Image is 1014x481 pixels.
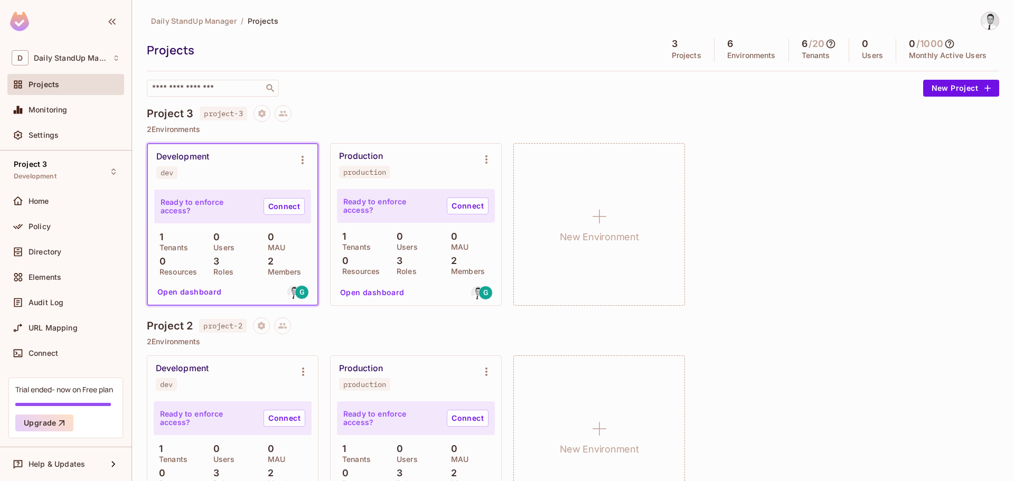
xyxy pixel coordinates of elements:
span: Directory [29,248,61,256]
span: G [483,289,489,296]
p: 1 [337,444,346,454]
p: MAU [262,243,285,252]
p: Tenants [154,455,187,464]
h4: Project 3 [147,107,193,120]
p: Environments [727,51,776,60]
p: MAU [446,455,468,464]
span: Elements [29,273,61,281]
p: Ready to enforce access? [161,198,255,215]
div: dev [160,380,173,389]
p: Roles [391,267,417,276]
p: 0 [208,444,220,454]
span: Development [14,172,57,181]
span: Monitoring [29,106,68,114]
p: 1 [154,232,163,242]
span: Projects [29,80,59,89]
a: Connect [264,410,305,427]
a: Connect [447,410,489,427]
h5: / 20 [809,39,824,49]
span: D [12,50,29,65]
p: 3 [391,468,402,478]
p: 2 Environments [147,125,999,134]
button: Upgrade [15,414,73,431]
p: Ready to enforce access? [343,197,438,214]
p: 3 [391,256,402,266]
a: Connect [264,198,305,215]
p: 0 [154,256,166,267]
span: Daily StandUp Manager [151,16,237,26]
span: Workspace: Daily StandUp Manager [34,54,107,62]
p: Users [208,243,234,252]
p: Tenants [337,243,371,251]
p: Projects [672,51,701,60]
p: Ready to enforce access? [343,410,438,427]
div: production [343,380,386,389]
h1: New Environment [560,441,639,457]
img: gjovanovic.st@gmail.com [471,286,484,299]
p: 2 [262,256,274,267]
p: Users [391,243,418,251]
button: Environment settings [476,361,497,382]
span: G [299,288,305,296]
p: 0 [446,231,457,242]
span: Audit Log [29,298,63,307]
button: Open dashboard [336,284,409,301]
p: MAU [446,243,468,251]
h5: 6 [727,39,733,49]
p: 0 [154,468,165,478]
span: Home [29,197,49,205]
h5: 6 [802,39,808,49]
span: Project settings [253,323,270,333]
p: MAU [262,455,285,464]
span: Projects [248,16,278,26]
h4: Project 2 [147,319,193,332]
p: 2 [446,468,457,478]
p: 2 [446,256,457,266]
p: Tenants [154,243,188,252]
h5: 0 [909,39,915,49]
p: 2 [262,468,274,478]
p: Ready to enforce access? [160,410,255,427]
span: project-2 [199,319,246,333]
span: Project 3 [14,160,47,168]
div: Production [339,151,383,162]
p: Users [208,455,234,464]
div: Development [156,363,209,374]
p: 0 [208,232,220,242]
span: Connect [29,349,58,357]
h1: New Environment [560,229,639,245]
img: Goran Jovanovic [981,12,999,30]
p: Resources [337,267,380,276]
p: Members [262,268,302,276]
div: production [343,168,386,176]
p: 0 [391,231,403,242]
span: Policy [29,222,51,231]
p: 0 [391,444,403,454]
span: URL Mapping [29,324,78,332]
p: Monthly Active Users [909,51,987,60]
p: Resources [154,268,197,276]
div: Projects [147,42,654,58]
h5: 3 [672,39,678,49]
p: Members [446,267,485,276]
p: 1 [154,444,163,454]
p: 0 [262,232,274,242]
div: Trial ended- now on Free plan [15,384,113,394]
span: Project settings [253,110,270,120]
h5: 0 [862,39,868,49]
p: Tenants [337,455,371,464]
p: 2 Environments [147,337,999,346]
h5: / 1000 [916,39,943,49]
p: 3 [208,256,219,267]
p: Tenants [802,51,830,60]
p: 0 [337,256,349,266]
p: Users [391,455,418,464]
p: 0 [262,444,274,454]
p: Roles [208,268,233,276]
div: Production [339,363,383,374]
img: gjovanovic.st@gmail.com [287,286,301,299]
span: project-3 [200,107,247,120]
img: SReyMgAAAABJRU5ErkJggg== [10,12,29,31]
a: Connect [447,197,489,214]
p: 0 [446,444,457,454]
